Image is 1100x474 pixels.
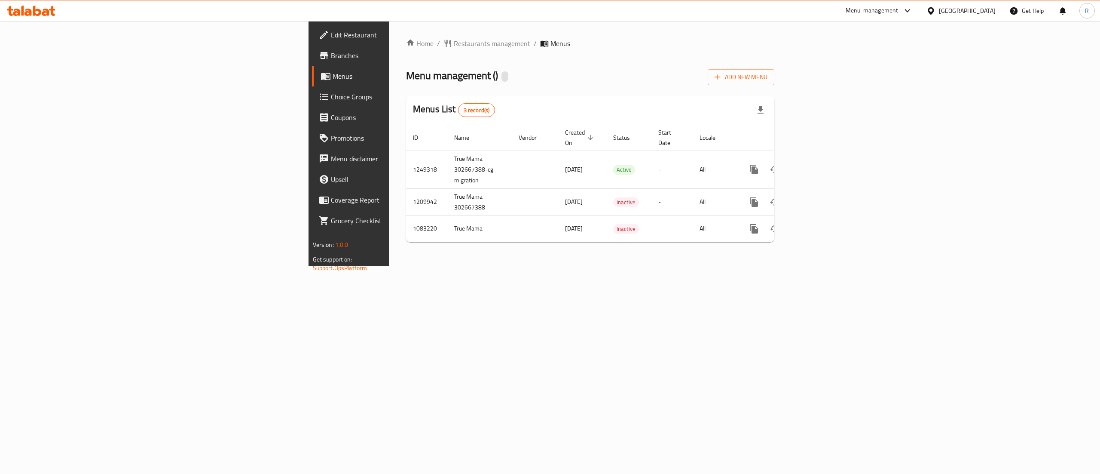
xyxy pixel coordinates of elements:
span: Add New Menu [715,72,767,83]
button: Change Status [764,159,785,180]
button: more [744,192,764,212]
li: / [534,38,537,49]
span: Name [454,132,480,143]
div: Menu-management [846,6,898,16]
a: Edit Restaurant [312,25,492,45]
span: Get support on: [313,254,352,265]
nav: breadcrumb [406,38,774,49]
span: R [1085,6,1089,15]
span: [DATE] [565,164,583,175]
span: Inactive [613,197,639,207]
span: Menu disclaimer [331,154,486,164]
a: Menu disclaimer [312,148,492,169]
div: Total records count [458,103,495,117]
a: Menus [312,66,492,86]
span: Grocery Checklist [331,215,486,226]
span: Menus [333,71,486,81]
span: Status [613,132,641,143]
td: - [651,188,693,215]
a: Choice Groups [312,86,492,107]
span: 1.0.0 [335,239,348,250]
th: Actions [737,125,833,151]
button: more [744,159,764,180]
a: Upsell [312,169,492,190]
td: - [651,215,693,242]
td: All [693,188,737,215]
span: Inactive [613,224,639,234]
span: Start Date [658,127,682,148]
span: Active [613,165,635,175]
table: enhanced table [406,125,833,242]
span: Menus [550,38,570,49]
span: Branches [331,50,486,61]
td: All [693,215,737,242]
span: Choice Groups [331,92,486,102]
span: ID [413,132,429,143]
a: Branches [312,45,492,66]
span: 3 record(s) [458,106,495,114]
div: [GEOGRAPHIC_DATA] [939,6,996,15]
span: [DATE] [565,196,583,207]
span: Upsell [331,174,486,185]
td: - [651,151,693,188]
a: Coupons [312,107,492,128]
button: Change Status [764,192,785,212]
a: Promotions [312,128,492,148]
span: Locale [700,132,727,143]
span: Created On [565,127,596,148]
a: Coverage Report [312,190,492,210]
a: Grocery Checklist [312,210,492,231]
div: Export file [750,100,771,120]
span: Coverage Report [331,195,486,205]
span: Promotions [331,133,486,143]
td: All [693,151,737,188]
button: Add New Menu [708,69,774,85]
span: [DATE] [565,223,583,234]
span: Vendor [519,132,548,143]
button: Change Status [764,219,785,239]
span: Edit Restaurant [331,30,486,40]
span: Version: [313,239,334,250]
a: Support.OpsPlatform [313,262,367,274]
h2: Menus List [413,103,495,117]
span: Coupons [331,112,486,123]
button: more [744,219,764,239]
